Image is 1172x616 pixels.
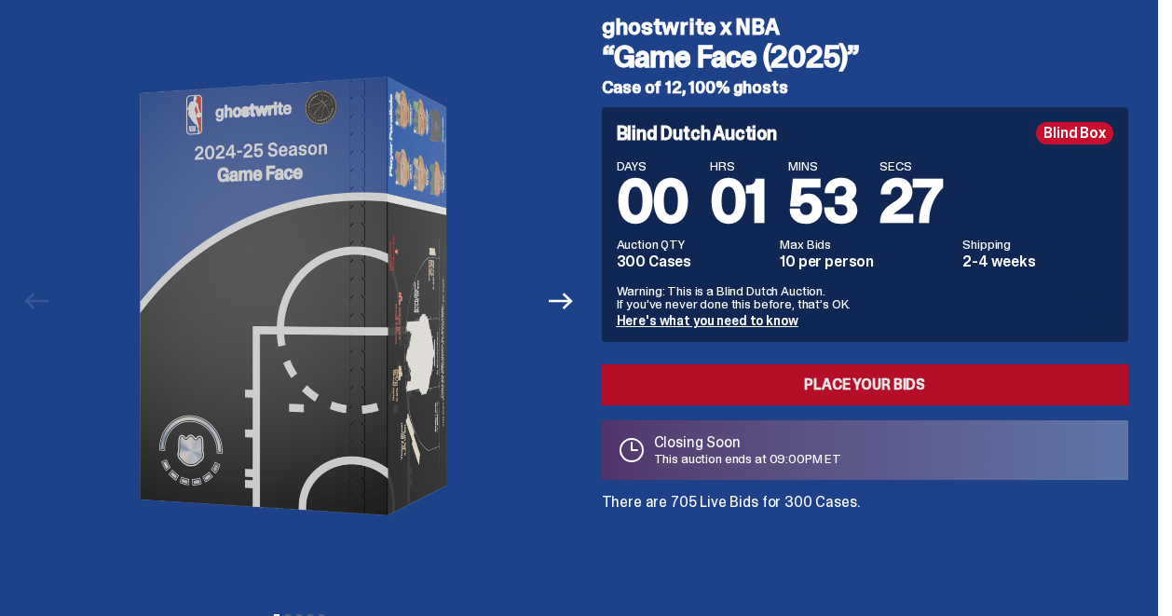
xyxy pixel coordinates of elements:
[602,364,1129,405] a: Place your Bids
[617,254,770,269] dd: 300 Cases
[780,238,951,251] dt: Max Bids
[602,495,1129,510] p: There are 705 Live Bids for 300 Cases.
[710,163,766,240] span: 01
[654,435,842,450] p: Closing Soon
[788,163,857,240] span: 53
[541,281,582,322] button: Next
[710,159,766,172] span: HRS
[617,284,1114,310] p: Warning: This is a Blind Dutch Auction. If you’ve never done this before, that’s OK.
[617,124,777,143] h4: Blind Dutch Auction
[617,238,770,251] dt: Auction QTY
[602,79,1129,96] h5: Case of 12, 100% ghosts
[617,159,688,172] span: DAYS
[654,452,842,465] p: This auction ends at 09:00PM ET
[962,254,1113,269] dd: 2-4 weeks
[617,163,688,240] span: 00
[962,238,1113,251] dt: Shipping
[62,1,536,592] img: NBA-Hero-1.png
[879,163,943,240] span: 27
[788,159,857,172] span: MINS
[1036,122,1113,144] div: Blind Box
[879,159,943,172] span: SECS
[602,16,1129,38] h4: ghostwrite x NBA
[780,254,951,269] dd: 10 per person
[617,312,798,329] a: Here's what you need to know
[602,42,1129,72] h3: “Game Face (2025)”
